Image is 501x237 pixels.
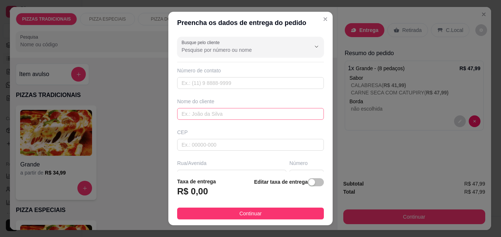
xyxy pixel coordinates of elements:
strong: Editar taxa de entrega [254,179,308,185]
div: Rua/Avenida [177,159,286,167]
input: Ex.: 44 [289,170,324,182]
div: Número [289,159,324,167]
input: Busque pelo cliente [182,46,299,54]
label: Busque pelo cliente [182,39,222,46]
input: Ex.: 00000-000 [177,139,324,151]
h3: R$ 0,00 [177,186,208,197]
input: Ex.: João da Silva [177,108,324,120]
header: Preencha os dados de entrega do pedido [168,12,333,34]
button: Show suggestions [311,41,322,53]
strong: Taxa de entrega [177,179,216,184]
div: CEP [177,129,324,136]
input: Ex.: (11) 9 8888-9999 [177,77,324,89]
button: Continuar [177,208,324,219]
div: Nome do cliente [177,98,324,105]
input: Ex.: Rua Oscar Freire [177,170,286,182]
button: Close [319,13,331,25]
span: Continuar [239,209,262,218]
div: Número de contato [177,67,324,74]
